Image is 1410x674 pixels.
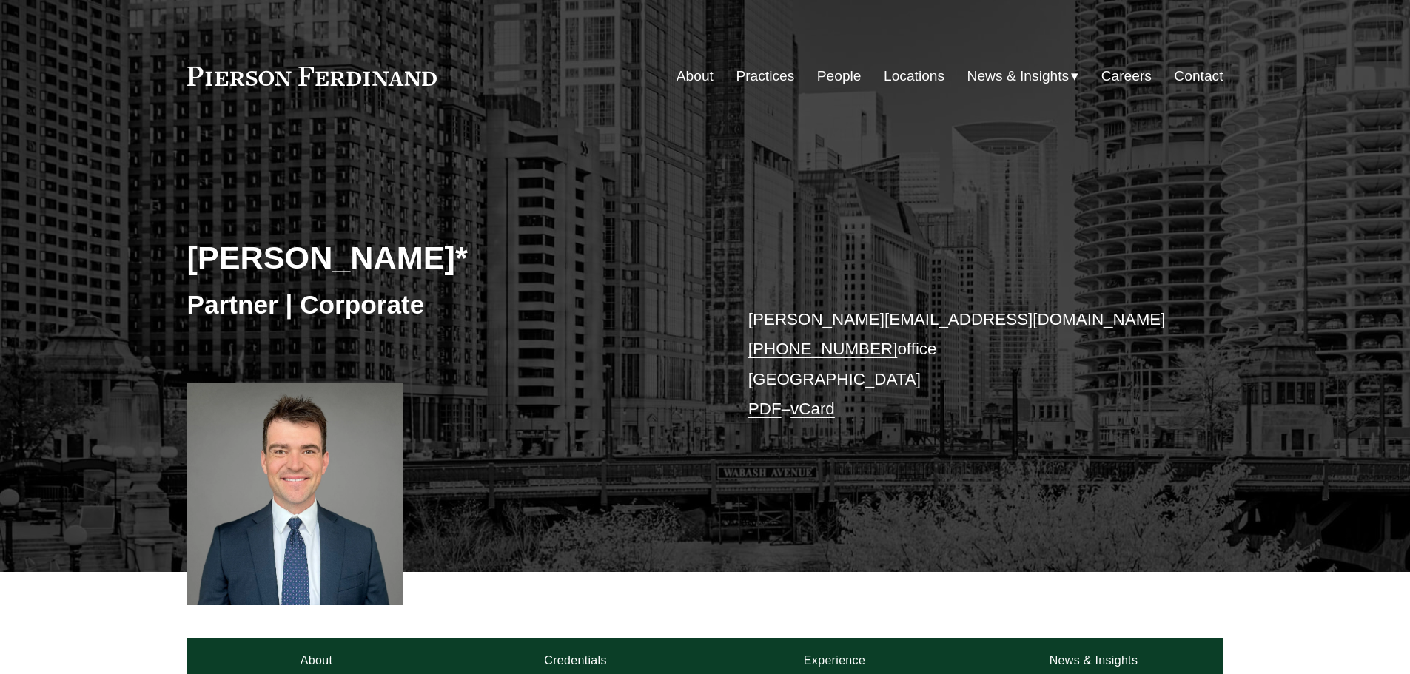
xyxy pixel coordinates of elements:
a: [PHONE_NUMBER] [748,340,898,358]
a: About [677,62,714,90]
a: Contact [1174,62,1223,90]
h2: [PERSON_NAME]* [187,238,705,277]
p: office [GEOGRAPHIC_DATA] – [748,305,1180,424]
a: Locations [884,62,944,90]
h3: Partner | Corporate [187,289,705,321]
a: Careers [1101,62,1152,90]
a: folder dropdown [967,62,1079,90]
a: vCard [790,400,835,418]
a: Practices [736,62,794,90]
span: News & Insights [967,64,1070,90]
a: PDF [748,400,782,418]
a: [PERSON_NAME][EMAIL_ADDRESS][DOMAIN_NAME] [748,310,1166,328]
a: People [817,62,862,90]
